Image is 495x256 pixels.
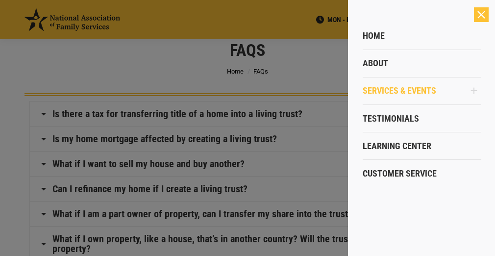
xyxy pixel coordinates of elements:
a: Testimonials [363,105,481,132]
span: Learning Center [363,141,431,152]
a: Learning Center [363,132,481,160]
span: Testimonials [363,113,419,124]
a: Home [363,22,481,50]
div: Close [474,7,489,22]
a: Customer Service [363,160,481,187]
span: Services & Events [363,85,436,96]
a: About [363,50,481,77]
span: Customer Service [363,168,437,179]
span: Home [363,30,385,41]
span: About [363,58,388,69]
